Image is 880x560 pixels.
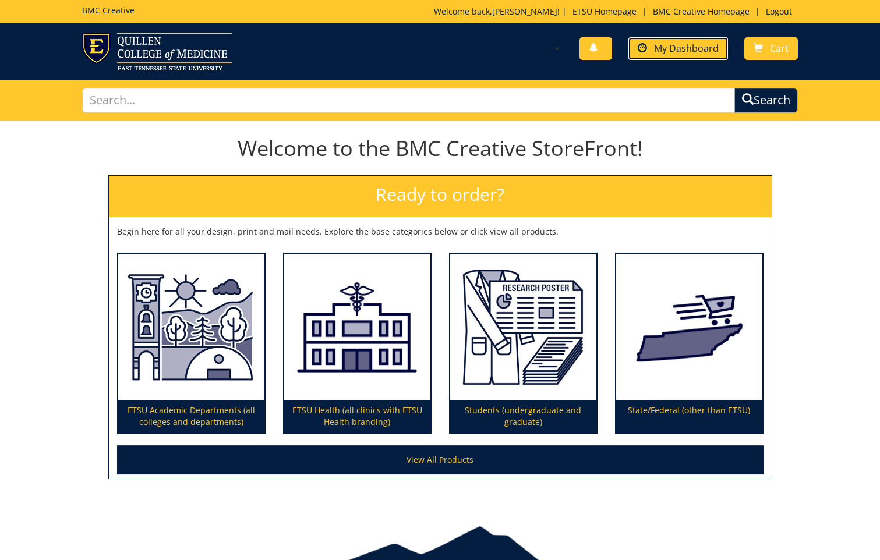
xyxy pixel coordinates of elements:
span: My Dashboard [654,42,719,55]
a: State/Federal (other than ETSU) [616,254,762,433]
p: State/Federal (other than ETSU) [616,400,762,433]
img: ETSU logo [82,33,232,70]
p: Students (undergraduate and graduate) [450,400,596,433]
h5: BMC Creative [82,6,135,15]
button: Search [734,88,798,113]
p: ETSU Academic Departments (all colleges and departments) [118,400,264,433]
a: ETSU Homepage [567,6,642,17]
a: Cart [744,37,798,60]
a: View All Products [117,445,764,474]
p: Begin here for all your design, print and mail needs. Explore the base categories below or click ... [117,226,764,238]
img: ETSU Health (all clinics with ETSU Health branding) [284,254,430,400]
img: Students (undergraduate and graduate) [450,254,596,400]
a: Students (undergraduate and graduate) [450,254,596,433]
a: ETSU Academic Departments (all colleges and departments) [118,254,264,433]
h2: Ready to order? [109,176,772,217]
a: My Dashboard [628,37,728,60]
a: [PERSON_NAME] [492,6,557,17]
a: ETSU Health (all clinics with ETSU Health branding) [284,254,430,433]
p: Welcome back, ! | | | [434,6,798,17]
input: Search... [82,88,735,113]
img: State/Federal (other than ETSU) [616,254,762,400]
a: Logout [760,6,798,17]
a: BMC Creative Homepage [647,6,755,17]
img: ETSU Academic Departments (all colleges and departments) [118,254,264,400]
h1: Welcome to the BMC Creative StoreFront! [108,137,772,160]
span: Cart [770,42,789,55]
p: ETSU Health (all clinics with ETSU Health branding) [284,400,430,433]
